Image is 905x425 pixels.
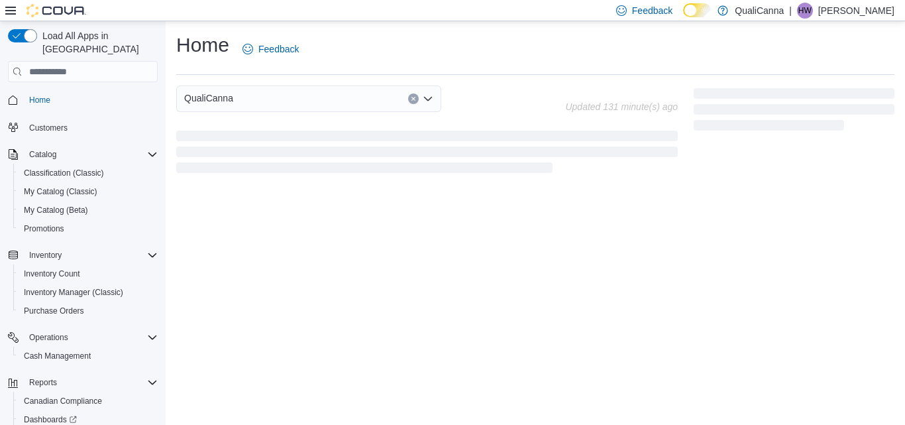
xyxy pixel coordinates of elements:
[19,348,96,364] a: Cash Management
[3,117,163,137] button: Customers
[3,145,163,164] button: Catalog
[24,186,97,197] span: My Catalog (Classic)
[13,392,163,410] button: Canadian Compliance
[29,377,57,388] span: Reports
[24,119,158,135] span: Customers
[24,396,102,406] span: Canadian Compliance
[818,3,894,19] p: [PERSON_NAME]
[24,306,84,316] span: Purchase Orders
[24,91,158,108] span: Home
[258,42,299,56] span: Feedback
[19,303,158,319] span: Purchase Orders
[37,29,158,56] span: Load All Apps in [GEOGRAPHIC_DATA]
[176,133,678,176] span: Loading
[13,302,163,320] button: Purchase Orders
[565,101,678,112] p: Updated 131 minute(s) ago
[176,32,229,58] h1: Home
[24,223,64,234] span: Promotions
[24,330,158,345] span: Operations
[632,4,672,17] span: Feedback
[19,221,70,237] a: Promotions
[24,168,104,178] span: Classification (Classic)
[29,332,68,343] span: Operations
[3,90,163,109] button: Home
[19,202,158,218] span: My Catalog (Beta)
[19,393,158,409] span: Canadian Compliance
[184,90,233,106] span: QualiCanna
[24,375,158,391] span: Reports
[423,93,433,104] button: Open list of options
[29,123,68,133] span: Customers
[24,120,73,136] a: Customers
[19,221,158,237] span: Promotions
[24,147,158,162] span: Catalog
[19,266,158,282] span: Inventory Count
[19,284,158,300] span: Inventory Manager (Classic)
[27,4,86,17] img: Cova
[19,184,158,200] span: My Catalog (Classic)
[24,287,123,298] span: Inventory Manager (Classic)
[24,92,56,108] a: Home
[13,283,163,302] button: Inventory Manager (Classic)
[694,91,894,133] span: Loading
[19,165,109,181] a: Classification (Classic)
[13,219,163,238] button: Promotions
[19,202,93,218] a: My Catalog (Beta)
[13,201,163,219] button: My Catalog (Beta)
[19,266,85,282] a: Inventory Count
[13,265,163,283] button: Inventory Count
[13,164,163,182] button: Classification (Classic)
[19,284,129,300] a: Inventory Manager (Classic)
[237,36,304,62] a: Feedback
[3,328,163,347] button: Operations
[24,351,91,361] span: Cash Management
[29,250,62,261] span: Inventory
[24,147,62,162] button: Catalog
[19,165,158,181] span: Classification (Classic)
[24,414,77,425] span: Dashboards
[24,269,80,279] span: Inventory Count
[24,205,88,215] span: My Catalog (Beta)
[24,247,158,263] span: Inventory
[3,373,163,392] button: Reports
[735,3,784,19] p: QualiCanna
[13,182,163,201] button: My Catalog (Classic)
[789,3,792,19] p: |
[798,3,812,19] span: HW
[408,93,419,104] button: Clear input
[13,347,163,365] button: Cash Management
[19,348,158,364] span: Cash Management
[19,184,103,200] a: My Catalog (Classic)
[19,393,107,409] a: Canadian Compliance
[24,247,67,263] button: Inventory
[24,330,74,345] button: Operations
[24,375,62,391] button: Reports
[683,17,684,18] span: Dark Mode
[19,303,89,319] a: Purchase Orders
[3,246,163,265] button: Inventory
[29,95,50,105] span: Home
[797,3,813,19] div: Helen Wontner
[29,149,56,160] span: Catalog
[683,3,711,17] input: Dark Mode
